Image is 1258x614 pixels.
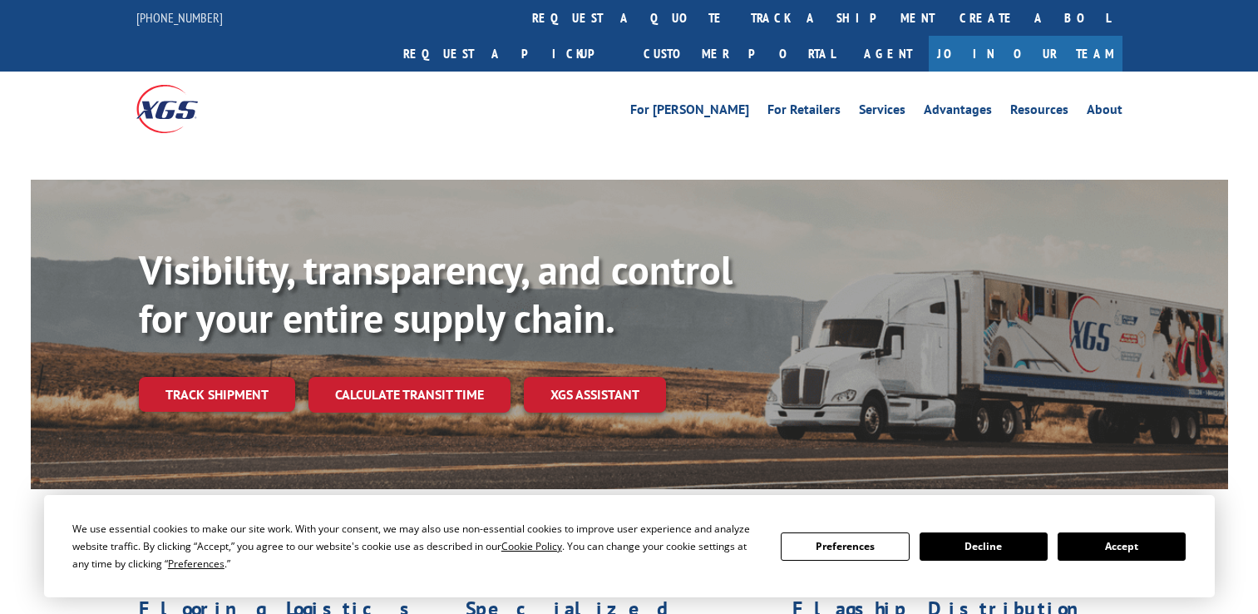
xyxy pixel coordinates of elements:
[44,495,1215,597] div: Cookie Consent Prompt
[501,539,562,553] span: Cookie Policy
[920,532,1048,561] button: Decline
[847,36,929,72] a: Agent
[168,557,224,571] span: Preferences
[859,103,905,121] a: Services
[767,103,841,121] a: For Retailers
[924,103,992,121] a: Advantages
[1058,532,1186,561] button: Accept
[1010,103,1068,121] a: Resources
[391,36,631,72] a: Request a pickup
[72,520,761,572] div: We use essential cookies to make our site work. With your consent, we may also use non-essential ...
[781,532,909,561] button: Preferences
[139,377,295,412] a: Track shipment
[524,377,666,413] a: XGS ASSISTANT
[139,244,733,344] b: Visibility, transparency, and control for your entire supply chain.
[1087,103,1122,121] a: About
[136,9,223,26] a: [PHONE_NUMBER]
[630,103,749,121] a: For [PERSON_NAME]
[631,36,847,72] a: Customer Portal
[308,377,511,413] a: Calculate transit time
[929,36,1122,72] a: Join Our Team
